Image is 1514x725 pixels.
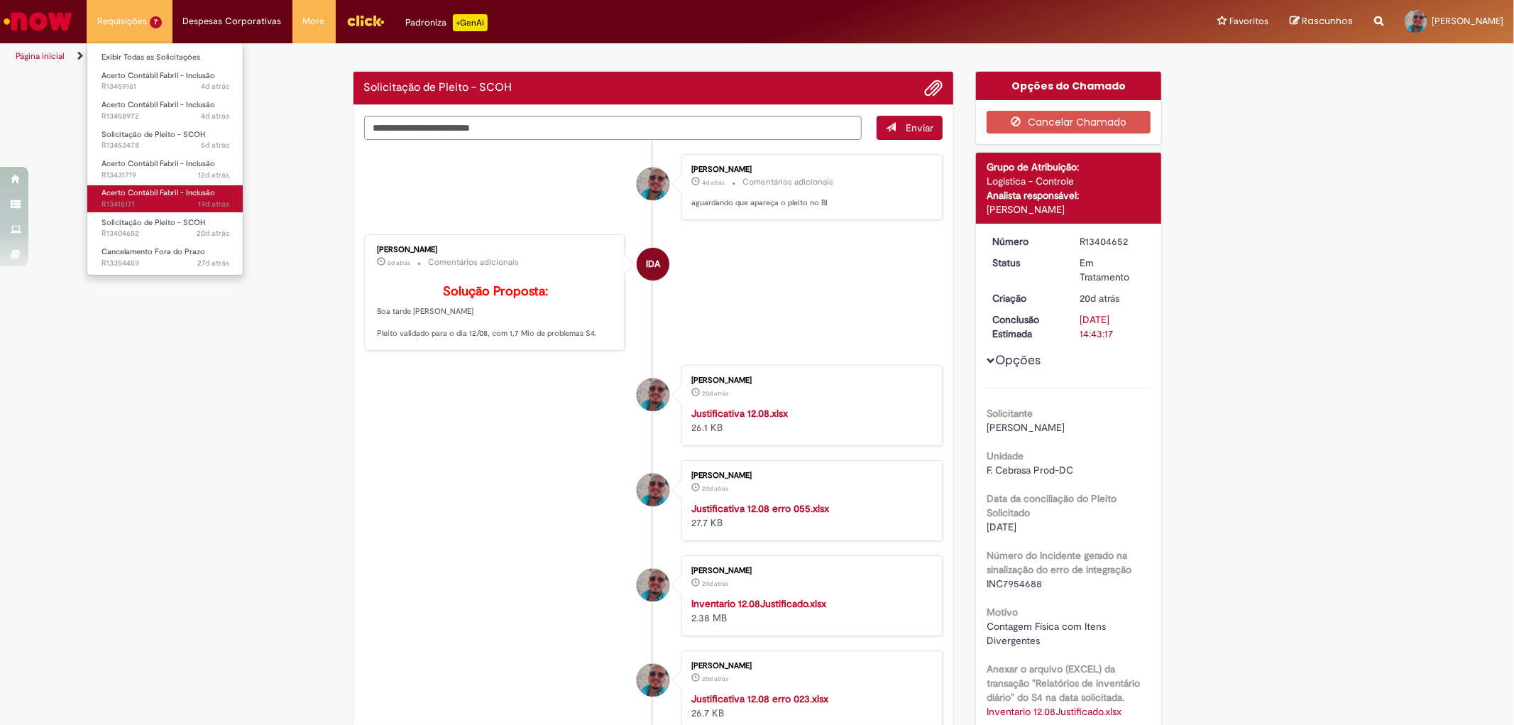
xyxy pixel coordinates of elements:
span: Solicitação de Pleito - SCOH [102,129,205,140]
span: R13416171 [102,199,229,210]
span: Solicitação de Pleito - SCOH [102,217,205,228]
a: Justificativa 12.08 erro 023.xlsx [691,692,828,705]
a: Aberto R13459161 : Acerto Contábil Fabril - Inclusão [87,68,243,94]
span: 4d atrás [702,178,725,187]
a: Inventario 12.08Justificado.xlsx [691,597,826,610]
div: Analista responsável: [987,188,1151,202]
dt: Conclusão Estimada [982,312,1069,341]
div: Em Tratamento [1080,256,1146,284]
div: [PERSON_NAME] [987,202,1151,217]
p: Boa tarde [PERSON_NAME] Pleito validado para o dia 12/08, com 1,7 Mio de problemas S4. [378,285,614,339]
time: 12/08/2025 15:43:13 [1080,292,1119,305]
div: Opções do Chamado [976,72,1161,100]
span: 20d atrás [702,579,728,588]
span: R13404652 [102,228,229,239]
div: Isabella De Almeida Groppo [637,248,669,280]
div: R13404652 [1080,234,1146,249]
b: Unidade [987,449,1024,462]
textarea: Digite sua mensagem aqui... [364,116,862,140]
div: Logística - Controle [987,174,1151,188]
span: 6d atrás [388,258,411,267]
a: Aberto R13453478 : Solicitação de Pleito - SCOH [87,127,243,153]
time: 12/08/2025 15:40:51 [702,675,728,683]
span: Requisições [97,14,147,28]
span: R13431719 [102,170,229,181]
time: 05/08/2025 10:26:24 [197,258,229,268]
b: Data da conciliação do Pleito Solicitado [987,492,1117,519]
span: 20d atrás [1080,292,1119,305]
a: Rascunhos [1290,15,1353,28]
span: 19d atrás [198,199,229,209]
time: 20/08/2025 10:55:34 [198,170,229,180]
span: 20d atrás [197,228,229,239]
time: 28/08/2025 15:55:12 [702,178,725,187]
time: 26/08/2025 16:16:36 [388,258,411,267]
time: 12/08/2025 15:41:34 [702,579,728,588]
a: Justificativa 12.08 erro 055.xlsx [691,502,829,515]
a: Aberto R13458972 : Acerto Contábil Fabril - Inclusão [87,97,243,124]
small: Comentários adicionais [742,176,833,188]
span: 4d atrás [201,111,229,121]
div: 26.1 KB [691,406,928,435]
span: R13458972 [102,111,229,122]
time: 27/08/2025 16:14:02 [201,140,229,151]
time: 14/08/2025 08:36:26 [198,199,229,209]
div: [DATE] 14:43:17 [1080,312,1146,341]
b: Número do Incidente gerado na sinalização do erro de integração [987,549,1131,576]
div: [PERSON_NAME] [691,567,928,575]
span: 4d atrás [201,81,229,92]
div: [PERSON_NAME] [691,165,928,174]
ul: Requisições [87,43,243,276]
div: [PERSON_NAME] [691,376,928,385]
div: Lucas Matias De Carvalho [637,569,669,601]
div: Lucas Matias De Carvalho [637,474,669,506]
span: Rascunhos [1302,14,1353,28]
span: 5d atrás [201,140,229,151]
b: Solicitante [987,407,1033,420]
a: Página inicial [16,50,65,62]
div: 26.7 KB [691,692,928,720]
a: Aberto R13431719 : Acerto Contábil Fabril - Inclusão [87,156,243,182]
time: 12/08/2025 15:43:14 [197,228,229,239]
button: Enviar [877,116,943,140]
b: Solução Proposta: [443,283,548,300]
span: R13459161 [102,81,229,92]
b: Motivo [987,606,1018,618]
span: Cancelamento Fora do Prazo [102,246,205,257]
p: aguardando que apareça o pleito no BI [691,197,928,209]
span: IDA [646,247,660,281]
span: 7 [150,16,162,28]
div: 27.7 KB [691,501,928,530]
span: Acerto Contábil Fabril - Inclusão [102,99,215,110]
a: Aberto R13404652 : Solicitação de Pleito - SCOH [87,215,243,241]
img: ServiceNow [1,7,75,36]
div: [PERSON_NAME] [378,246,614,254]
img: click_logo_yellow_360x200.png [346,10,385,31]
strong: Justificativa 12.08.xlsx [691,407,788,420]
small: Comentários adicionais [429,256,520,268]
span: Despesas Corporativas [183,14,282,28]
div: Lucas Matias De Carvalho [637,168,669,200]
div: Lucas Matias De Carvalho [637,378,669,411]
ul: Trilhas de página [11,43,999,70]
span: [PERSON_NAME] [987,421,1065,434]
a: Aberto R13354459 : Cancelamento Fora do Prazo [87,244,243,271]
span: Contagem Física com Itens Divergentes [987,620,1109,647]
span: R13453478 [102,140,229,151]
button: Adicionar anexos [924,79,943,97]
div: Grupo de Atribuição: [987,160,1151,174]
span: 27d atrás [197,258,229,268]
div: Lucas Matias De Carvalho [637,664,669,697]
b: Anexar o arquivo (EXCEL) da transação "Relatórios de inventário diário" do S4 na data solicitada. [987,663,1140,704]
span: Acerto Contábil Fabril - Inclusão [102,70,215,81]
span: R13354459 [102,258,229,269]
h2: Solicitação de Pleito - SCOH Histórico de tíquete [364,82,512,94]
a: Exibir Todas as Solicitações [87,50,243,65]
span: Acerto Contábil Fabril - Inclusão [102,187,215,198]
dt: Criação [982,291,1069,305]
span: Favoritos [1229,14,1268,28]
span: Acerto Contábil Fabril - Inclusão [102,158,215,169]
a: Download de Inventario 12.08Justificado.xlsx [987,705,1121,718]
div: [PERSON_NAME] [691,471,928,480]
